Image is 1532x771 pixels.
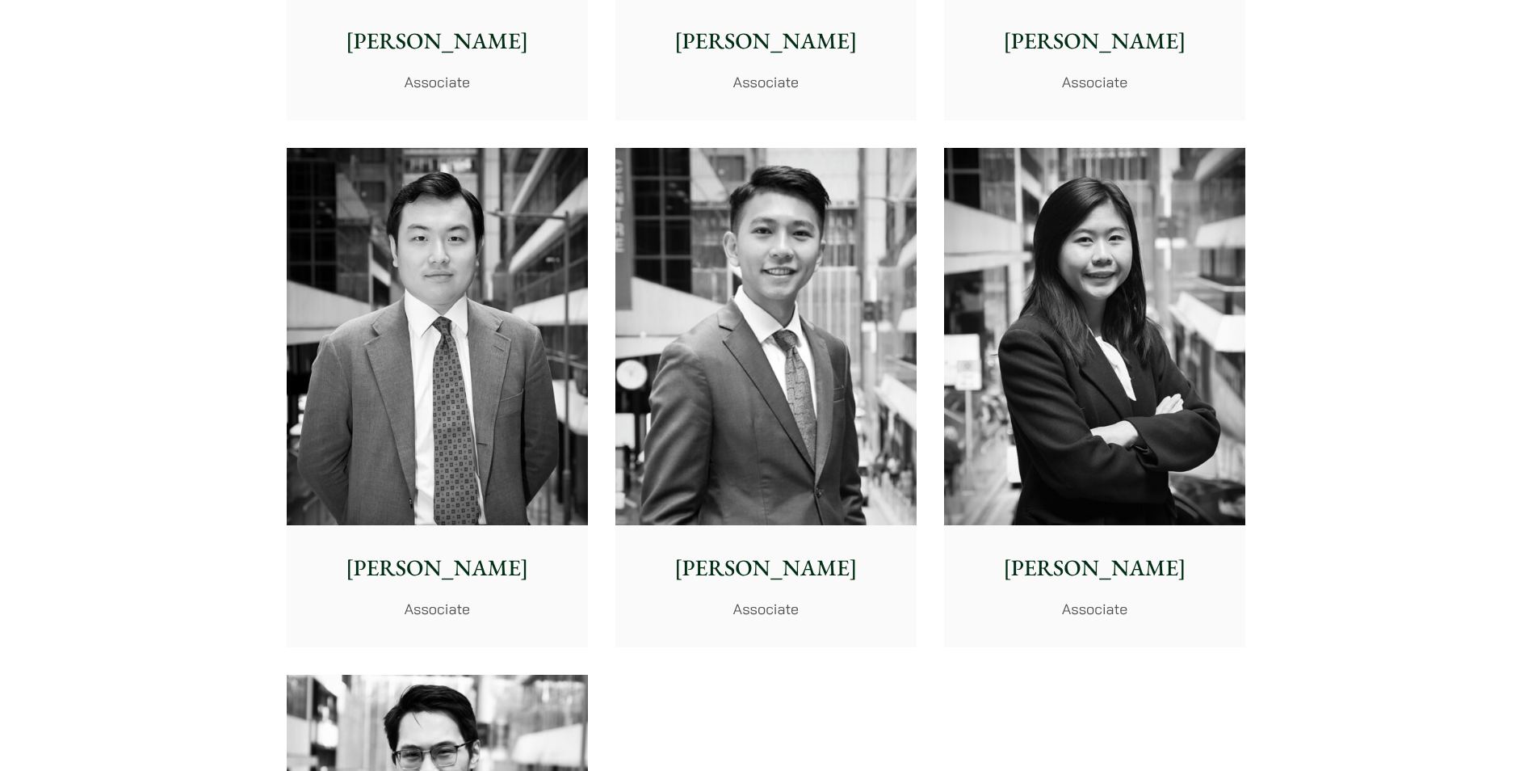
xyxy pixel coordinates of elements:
[287,148,588,647] a: [PERSON_NAME] Associate
[957,598,1232,620] p: Associate
[615,148,917,647] a: [PERSON_NAME] Associate
[957,24,1232,58] p: [PERSON_NAME]
[300,71,575,93] p: Associate
[300,598,575,620] p: Associate
[300,551,575,585] p: [PERSON_NAME]
[628,551,904,585] p: [PERSON_NAME]
[628,24,904,58] p: [PERSON_NAME]
[628,71,904,93] p: Associate
[944,148,1245,647] a: [PERSON_NAME] Associate
[957,71,1232,93] p: Associate
[300,24,575,58] p: [PERSON_NAME]
[628,598,904,620] p: Associate
[957,551,1232,585] p: [PERSON_NAME]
